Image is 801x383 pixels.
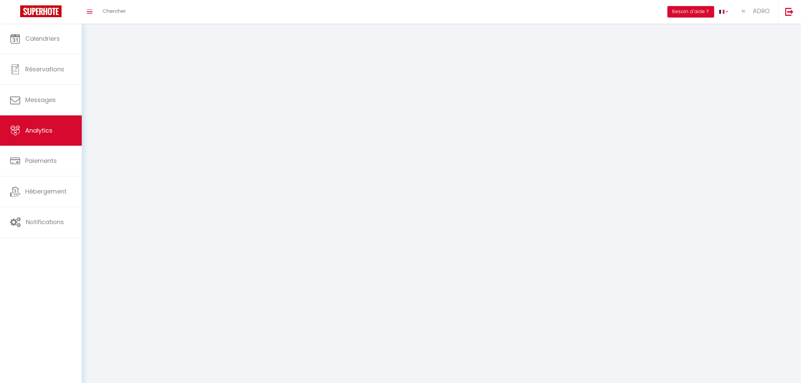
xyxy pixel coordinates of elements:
[25,65,64,73] span: Réservations
[26,218,64,226] span: Notifications
[738,6,749,16] img: ...
[25,126,52,135] span: Analytics
[25,96,56,104] span: Messages
[753,7,770,15] span: ADRO
[103,7,126,14] span: Chercher
[25,187,67,196] span: Hébergement
[785,7,794,16] img: logout
[25,156,57,165] span: Paiements
[667,6,714,18] button: Besoin d'aide ?
[20,5,62,17] img: Super Booking
[25,34,60,43] span: Calendriers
